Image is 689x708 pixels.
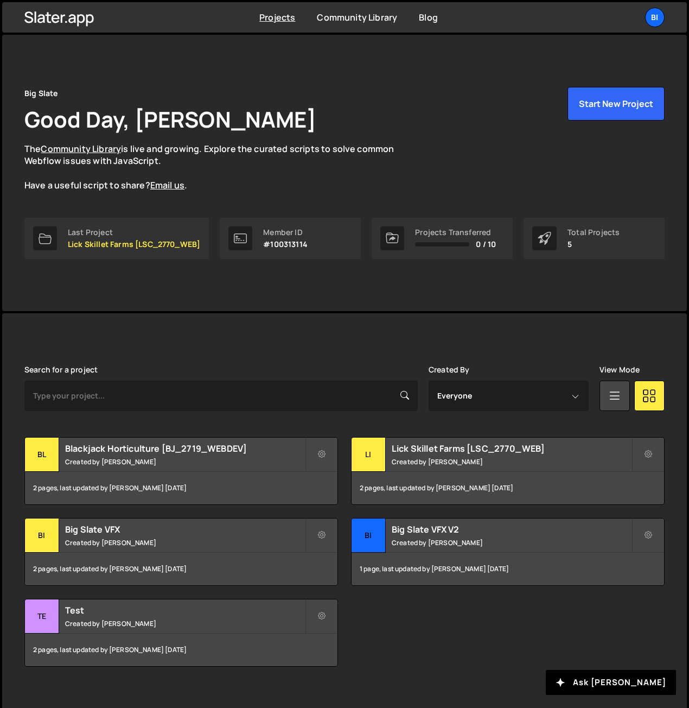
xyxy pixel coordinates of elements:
[150,179,184,191] a: Email us
[24,599,338,667] a: Te Test Created by [PERSON_NAME] 2 pages, last updated by [PERSON_NAME] [DATE]
[65,619,305,628] small: Created by [PERSON_NAME]
[567,240,620,249] p: 5
[567,228,620,237] div: Total Projects
[25,634,337,666] div: 2 pages, last updated by [PERSON_NAME] [DATE]
[429,365,470,374] label: Created By
[352,472,664,504] div: 2 pages, last updated by [PERSON_NAME] [DATE]
[392,442,631,454] h2: Lick Skillet Farms [LSC_2770_WEB]
[392,538,631,547] small: Created by [PERSON_NAME]
[352,553,664,585] div: 1 page, last updated by [PERSON_NAME] [DATE]
[65,523,305,535] h2: Big Slate VFX
[24,143,415,192] p: The is live and growing. Explore the curated scripts to solve common Webflow issues with JavaScri...
[25,438,59,472] div: Bl
[24,218,209,259] a: Last Project Lick Skillet Farms [LSC_2770_WEB]
[546,670,676,695] button: Ask [PERSON_NAME]
[476,240,496,249] span: 0 / 10
[65,442,305,454] h2: Blackjack Horticulture [BJ_2719_WEBDEV]
[352,519,386,553] div: Bi
[24,381,418,411] input: Type your project...
[392,523,631,535] h2: Big Slate VFX V2
[24,518,338,586] a: Bi Big Slate VFX Created by [PERSON_NAME] 2 pages, last updated by [PERSON_NAME] [DATE]
[351,437,665,505] a: Li Lick Skillet Farms [LSC_2770_WEB] Created by [PERSON_NAME] 2 pages, last updated by [PERSON_NA...
[351,518,665,586] a: Bi Big Slate VFX V2 Created by [PERSON_NAME] 1 page, last updated by [PERSON_NAME] [DATE]
[317,11,397,23] a: Community Library
[25,553,337,585] div: 2 pages, last updated by [PERSON_NAME] [DATE]
[259,11,295,23] a: Projects
[567,87,665,121] button: Start New Project
[415,228,496,237] div: Projects Transferred
[41,143,121,155] a: Community Library
[68,240,200,249] p: Lick Skillet Farms [LSC_2770_WEB]
[25,599,59,634] div: Te
[65,538,305,547] small: Created by [PERSON_NAME]
[65,604,305,616] h2: Test
[645,8,665,27] a: Bi
[263,240,308,249] p: #100313114
[24,104,316,134] h1: Good Day, [PERSON_NAME]
[263,228,308,237] div: Member ID
[392,457,631,466] small: Created by [PERSON_NAME]
[25,519,59,553] div: Bi
[24,365,98,374] label: Search for a project
[65,457,305,466] small: Created by [PERSON_NAME]
[352,438,386,472] div: Li
[599,365,640,374] label: View Mode
[24,437,338,505] a: Bl Blackjack Horticulture [BJ_2719_WEBDEV] Created by [PERSON_NAME] 2 pages, last updated by [PER...
[24,87,58,100] div: Big Slate
[419,11,438,23] a: Blog
[68,228,200,237] div: Last Project
[25,472,337,504] div: 2 pages, last updated by [PERSON_NAME] [DATE]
